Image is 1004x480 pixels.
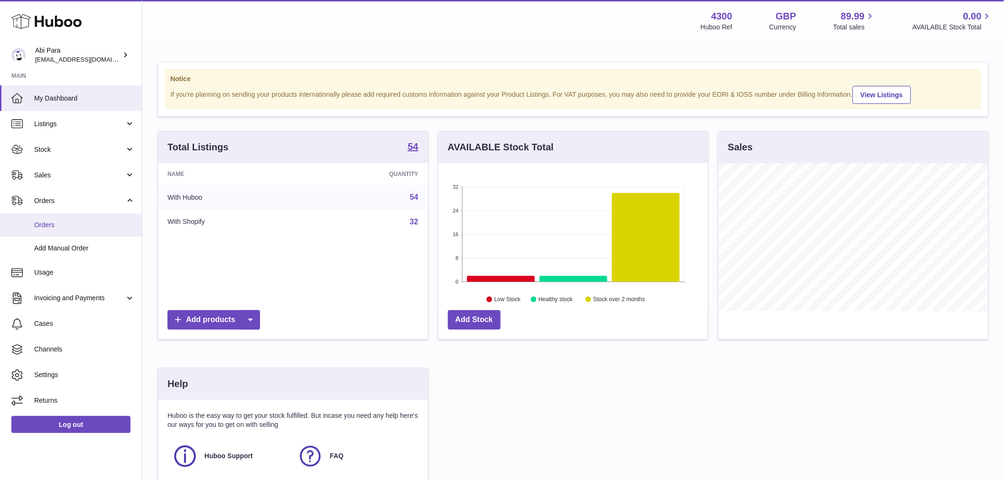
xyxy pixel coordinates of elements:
[408,142,418,153] a: 54
[11,416,130,433] a: Log out
[448,141,554,154] h3: AVAILABLE Stock Total
[34,145,125,154] span: Stock
[167,378,188,390] h3: Help
[410,218,418,226] a: 32
[912,10,993,32] a: 0.00 AVAILABLE Stock Total
[34,294,125,303] span: Invoicing and Payments
[453,184,458,190] text: 32
[833,10,875,32] a: 89.99 Total sales
[158,185,304,210] td: With Huboo
[711,10,733,23] strong: 4300
[34,244,135,253] span: Add Manual Order
[448,310,501,330] a: Add Stock
[170,84,976,104] div: If you're planning on sending your products internationally please add required customs informati...
[11,48,26,62] img: internalAdmin-4300@internal.huboo.com
[728,141,753,154] h3: Sales
[593,296,645,303] text: Stock over 2 months
[34,221,135,230] span: Orders
[853,86,911,104] a: View Listings
[456,255,458,261] text: 8
[539,296,573,303] text: Healthy stock
[34,319,135,328] span: Cases
[701,23,733,32] div: Huboo Ref
[456,279,458,285] text: 0
[770,23,797,32] div: Currency
[34,370,135,379] span: Settings
[304,163,428,185] th: Quantity
[34,396,135,405] span: Returns
[167,141,229,154] h3: Total Listings
[841,10,865,23] span: 89.99
[330,452,344,461] span: FAQ
[172,443,288,469] a: Huboo Support
[158,163,304,185] th: Name
[408,142,418,151] strong: 54
[410,193,418,201] a: 54
[34,94,135,103] span: My Dashboard
[833,23,875,32] span: Total sales
[776,10,796,23] strong: GBP
[205,452,253,461] span: Huboo Support
[34,196,125,205] span: Orders
[158,210,304,234] td: With Shopify
[963,10,982,23] span: 0.00
[167,310,260,330] a: Add products
[297,443,413,469] a: FAQ
[34,268,135,277] span: Usage
[167,411,418,429] p: Huboo is the easy way to get your stock fulfilled. But incase you need any help here's our ways f...
[35,55,139,63] span: [EMAIL_ADDRESS][DOMAIN_NAME]
[453,231,458,237] text: 16
[34,345,135,354] span: Channels
[34,171,125,180] span: Sales
[35,46,121,64] div: Abi Para
[494,296,521,303] text: Low Stock
[34,120,125,129] span: Listings
[170,74,976,83] strong: Notice
[453,208,458,213] text: 24
[912,23,993,32] span: AVAILABLE Stock Total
